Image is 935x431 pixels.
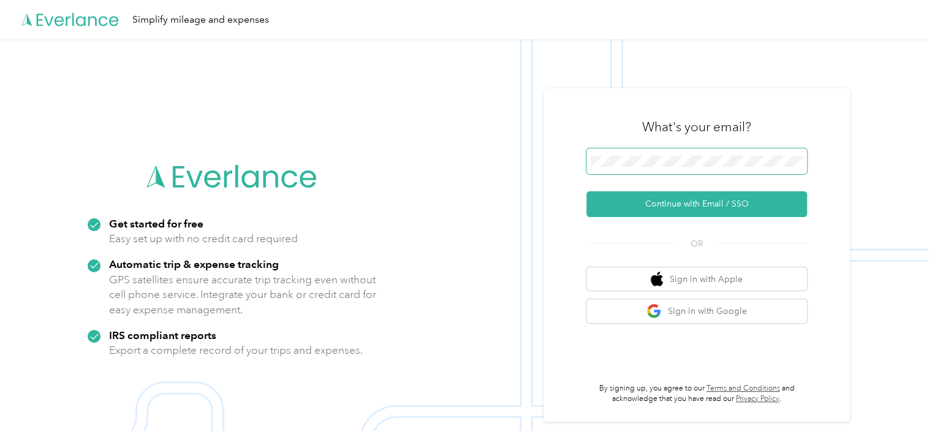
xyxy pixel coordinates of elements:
[651,272,663,287] img: apple logo
[109,217,203,230] strong: Get started for free
[109,257,279,270] strong: Automatic trip & expense tracking
[586,267,807,291] button: apple logoSign in with Apple
[642,118,751,135] h3: What's your email?
[586,299,807,323] button: google logoSign in with Google
[646,303,662,319] img: google logo
[109,231,298,246] p: Easy set up with no credit card required
[109,329,216,341] strong: IRS compliant reports
[109,343,363,358] p: Export a complete record of your trips and expenses.
[586,383,807,405] p: By signing up, you agree to our and acknowledge that you have read our .
[675,237,718,250] span: OR
[586,191,807,217] button: Continue with Email / SSO
[109,272,377,318] p: GPS satellites ensure accurate trip tracking even without cell phone service. Integrate your bank...
[736,394,779,403] a: Privacy Policy
[132,12,269,28] div: Simplify mileage and expenses
[706,384,780,393] a: Terms and Conditions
